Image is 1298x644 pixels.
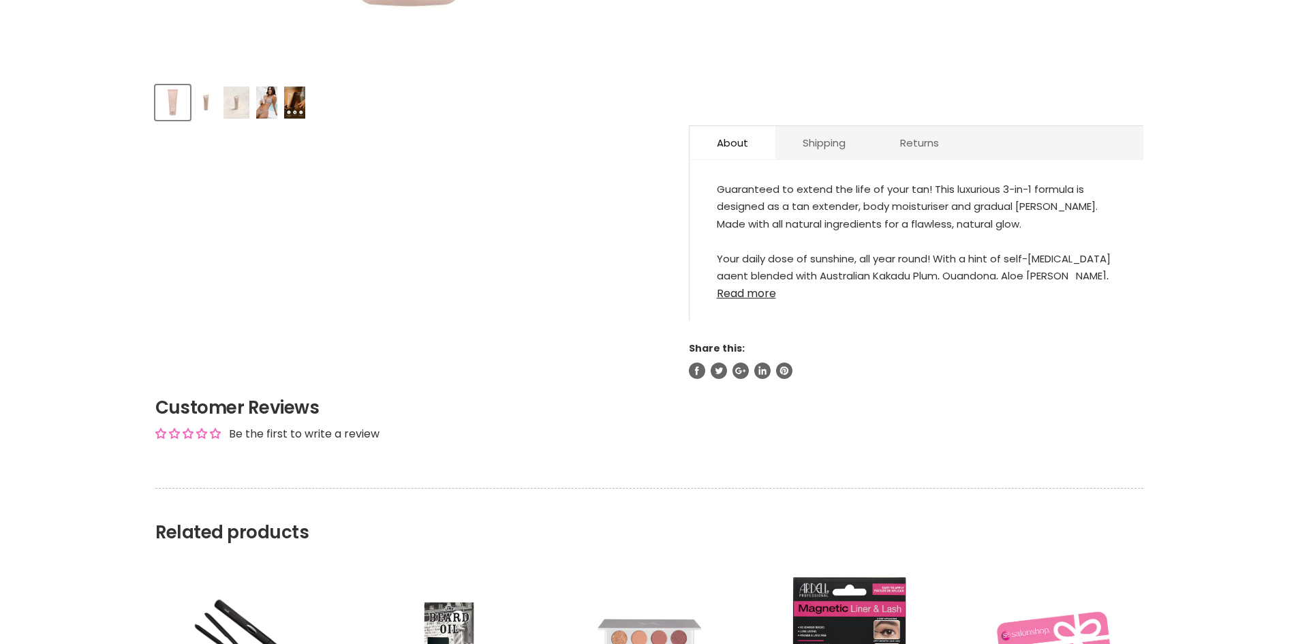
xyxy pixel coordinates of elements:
a: About [690,126,775,159]
img: Vani-T Bronzing Custard Gradual Tanner [196,87,217,119]
img: Vani-T Bronzing Custard Gradual Tanner [284,87,305,119]
button: Vani-T Bronzing Custard Gradual Tanner [283,85,307,120]
div: Average rating is 0.00 stars [155,426,221,442]
div: Product thumbnails [153,81,666,120]
button: Vani-T Bronzing Custard Gradual Tanner [222,85,251,120]
aside: Share this: [689,342,1143,379]
img: Vani-T Bronzing Custard Gradual Tanner [256,87,277,119]
h2: Related products [155,488,1143,543]
a: Shipping [775,126,873,159]
button: Vani-T Bronzing Custard Gradual Tanner [194,85,218,120]
button: Vani-T Bronzing Custard Gradual Tanner [155,85,190,120]
a: Returns [873,126,966,159]
div: Be the first to write a review [229,427,380,442]
h2: Customer Reviews [155,395,1143,420]
div: Guaranteed to extend the life of your tan! This luxurious 3-in-1 formula is designed as a tan ext... [717,181,1116,279]
img: Vani-T Bronzing Custard Gradual Tanner [223,87,249,119]
a: Read more [717,279,1116,300]
span: Share this: [689,341,745,355]
img: Vani-T Bronzing Custard Gradual Tanner [157,87,189,119]
button: Vani-T Bronzing Custard Gradual Tanner [255,85,279,120]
